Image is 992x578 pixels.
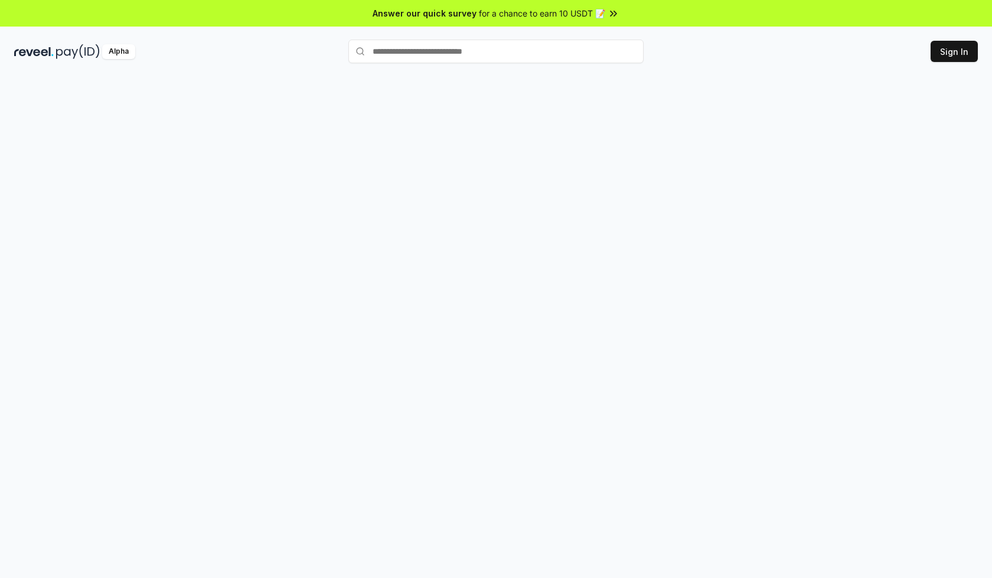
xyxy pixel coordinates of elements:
[373,7,477,19] span: Answer our quick survey
[931,41,978,62] button: Sign In
[479,7,605,19] span: for a chance to earn 10 USDT 📝
[14,44,54,59] img: reveel_dark
[56,44,100,59] img: pay_id
[102,44,135,59] div: Alpha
